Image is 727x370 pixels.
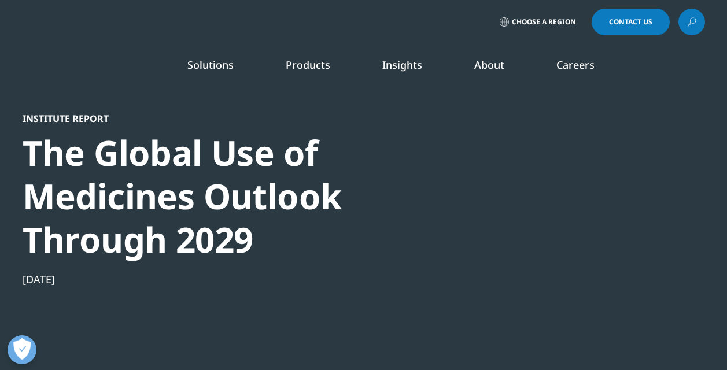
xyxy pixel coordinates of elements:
a: Careers [556,58,595,72]
span: Choose a Region [512,17,576,27]
a: Solutions [187,58,234,72]
a: Contact Us [592,9,670,35]
button: Open Preferences [8,335,36,364]
a: About [474,58,504,72]
div: The Global Use of Medicines Outlook Through 2029 [23,131,419,261]
div: Institute Report [23,113,419,124]
a: Products [286,58,330,72]
a: Insights [382,58,422,72]
nav: Primary [120,40,705,95]
span: Contact Us [609,18,652,25]
div: [DATE] [23,272,419,286]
